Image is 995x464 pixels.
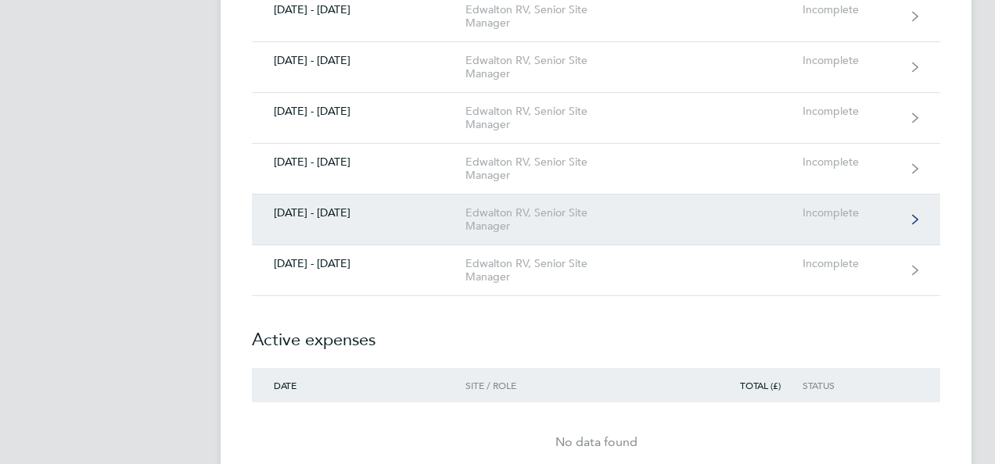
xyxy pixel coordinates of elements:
div: Incomplete [803,3,899,16]
div: Incomplete [803,257,899,270]
div: Edwalton RV, Senior Site Manager [465,155,645,182]
div: [DATE] - [DATE] [252,3,465,16]
div: Date [252,380,465,391]
div: [DATE] - [DATE] [252,206,465,220]
div: Total (£) [713,380,803,391]
a: [DATE] - [DATE]Edwalton RV, Senior Site ManagerIncomplete [252,195,940,245]
a: [DATE] - [DATE]Edwalton RV, Senior Site ManagerIncomplete [252,245,940,296]
a: [DATE] - [DATE]Edwalton RV, Senior Site ManagerIncomplete [252,144,940,195]
div: Incomplete [803,155,899,169]
div: Edwalton RV, Senior Site Manager [465,3,645,30]
div: [DATE] - [DATE] [252,105,465,118]
a: [DATE] - [DATE]Edwalton RV, Senior Site ManagerIncomplete [252,42,940,93]
h2: Active expenses [252,296,940,368]
div: Incomplete [803,105,899,118]
div: Site / Role [465,380,645,391]
div: Edwalton RV, Senior Site Manager [465,257,645,284]
div: Status [803,380,899,391]
div: Edwalton RV, Senior Site Manager [465,206,645,233]
div: Incomplete [803,206,899,220]
div: [DATE] - [DATE] [252,54,465,67]
div: Incomplete [803,54,899,67]
div: No data found [252,433,940,452]
a: [DATE] - [DATE]Edwalton RV, Senior Site ManagerIncomplete [252,93,940,144]
div: [DATE] - [DATE] [252,257,465,270]
div: [DATE] - [DATE] [252,155,465,169]
div: Edwalton RV, Senior Site Manager [465,105,645,131]
div: Edwalton RV, Senior Site Manager [465,54,645,80]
